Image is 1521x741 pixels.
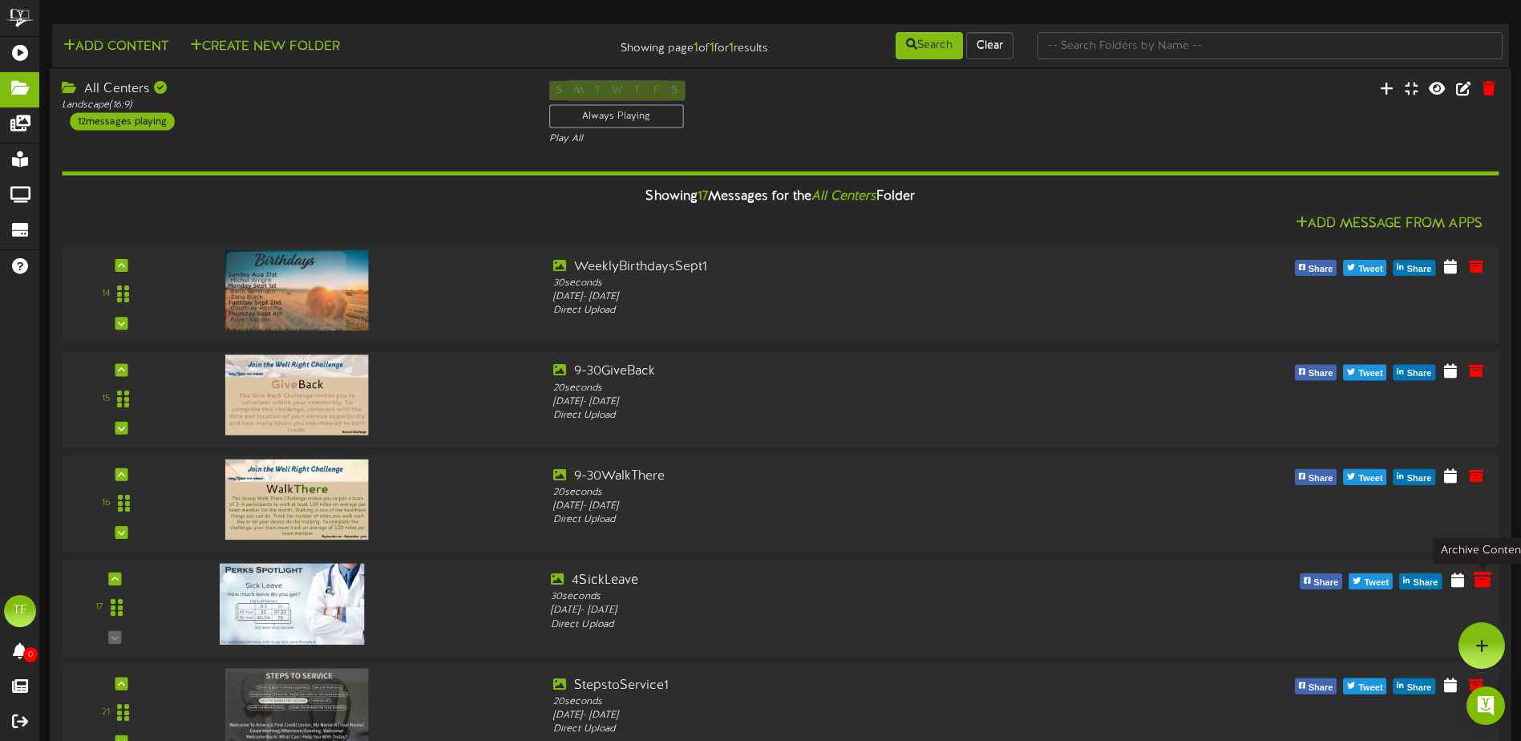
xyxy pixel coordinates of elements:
div: Play All [549,132,1012,146]
div: Always Playing [549,104,684,128]
div: Direct Upload [553,723,1128,736]
span: Tweet [1355,470,1385,488]
div: 14 [102,288,110,302]
span: Tweet [1361,574,1392,592]
button: Share [1394,260,1436,276]
i: All Centers [811,189,876,204]
div: Direct Upload [553,513,1128,527]
strong: 1 [729,41,734,55]
div: Direct Upload [553,409,1128,423]
span: Tweet [1355,366,1385,383]
strong: 1 [710,41,714,55]
span: Share [1404,366,1435,383]
span: Tweet [1355,679,1385,697]
span: Share [1305,366,1337,383]
div: 17 [95,601,103,615]
div: [DATE] - [DATE] [553,500,1128,513]
span: Share [1404,470,1435,488]
span: Share [1305,679,1337,697]
button: Tweet [1343,469,1386,485]
span: Share [1404,261,1435,278]
div: [DATE] - [DATE] [553,290,1128,304]
input: -- Search Folders by Name -- [1038,32,1503,59]
div: [DATE] - [DATE] [551,604,1131,617]
div: 9-30WalkThere [553,468,1128,486]
button: Add Content [59,37,173,57]
img: 7d0c8f67-95ba-43dc-a392-48065b7d3865.png [225,354,368,435]
div: 12 messages playing [70,112,174,130]
button: Share [1394,469,1436,485]
div: [DATE] - [DATE] [553,395,1128,409]
div: 30 seconds [551,590,1131,604]
div: Landscape ( 16:9 ) [62,99,524,112]
div: 30 seconds [553,277,1128,290]
div: Open Intercom Messenger [1466,686,1505,725]
div: 21 [102,706,110,719]
button: Clear [966,32,1013,59]
button: Create New Folder [185,37,345,57]
button: Share [1295,678,1337,694]
strong: 1 [694,41,698,55]
div: 4SickLeave [551,572,1131,590]
div: Direct Upload [553,304,1128,318]
div: 15 [102,392,110,406]
div: WeeklyBirthdaysSept1 [553,258,1128,277]
button: Tweet [1343,678,1386,694]
button: Search [896,32,963,59]
span: Share [1305,470,1337,488]
div: 9-30GiveBack [553,362,1128,381]
div: Showing page of for results [536,30,780,58]
button: Share [1394,365,1436,381]
div: StepstoService1 [553,677,1128,695]
div: Showing Messages for the Folder [50,180,1511,214]
button: Share [1295,469,1337,485]
span: Share [1305,261,1337,278]
button: Share [1394,678,1436,694]
button: Add Message From Apps [1291,214,1487,234]
div: TF [4,595,36,627]
div: 16 [102,496,111,510]
button: Tweet [1349,573,1393,589]
img: 37e53438-a634-41ef-bcd8-8b9f151dcf43.jpg [220,564,364,645]
span: Share [1310,574,1341,592]
img: 3c4ac1b4-aa87-4992-839f-4a9bd387b954.png [225,460,368,540]
button: Share [1295,365,1337,381]
div: All Centers [62,80,524,99]
div: Direct Upload [551,618,1131,632]
div: 20 seconds [553,486,1128,500]
div: 20 seconds [553,381,1128,395]
span: Share [1404,679,1435,697]
span: Tweet [1355,261,1385,278]
img: 0f5f73c2-2284-4655-a6b0-4181f253f5db.jpg [225,250,368,330]
button: Share [1295,260,1337,276]
button: Tweet [1343,365,1386,381]
button: Tweet [1343,260,1386,276]
div: [DATE] - [DATE] [553,709,1128,723]
div: 20 seconds [553,694,1128,708]
span: Share [1410,574,1442,592]
button: Share [1300,573,1342,589]
span: 0 [23,647,38,662]
button: Share [1399,573,1442,589]
span: 17 [698,189,708,204]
